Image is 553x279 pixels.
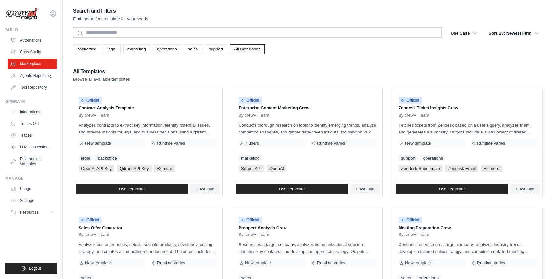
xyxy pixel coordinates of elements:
[5,7,38,20] img: Logo
[239,155,262,161] a: marketing
[95,155,119,161] a: backoffice
[8,184,57,194] a: Usage
[405,141,431,146] span: New template
[356,187,374,192] span: Download
[79,122,217,135] p: Analyzes contracts to extract key information, identify potential issues, and provide insights fo...
[8,119,57,129] a: Traces Old
[439,187,465,192] span: Use Template
[117,165,152,172] span: Qdrant API Key
[73,44,100,54] a: backoffice
[481,165,502,172] span: +2 more
[230,44,265,54] a: All Categories
[205,44,227,54] a: support
[103,44,120,54] a: legal
[399,225,537,231] p: Meeting Preparation Crew
[399,122,537,135] p: Fetches tickets from Zendesk based on a user's query, analyzes them, and generates a summary. Out...
[8,107,57,117] a: Integrations
[399,232,429,237] span: By crewAI Team
[239,217,262,223] span: Official
[154,165,175,172] span: +2 more
[119,187,145,192] span: Use Template
[123,44,150,54] a: marketing
[79,241,217,255] p: Analyzes customer needs, selects suitable products, develops a pricing strategy, and creates a co...
[79,105,217,111] p: Contract Analysis Template
[73,76,130,83] p: Browse all available templates
[8,59,57,69] a: Marketplace
[239,232,269,237] span: By crewAI Team
[239,165,264,172] span: Serper API
[184,44,202,54] a: sales
[190,184,220,194] a: Download
[239,113,269,118] span: By crewAI Team
[85,260,111,266] span: New template
[420,155,445,161] a: operations
[8,142,57,152] a: LLM Connections
[236,184,348,194] a: Use Template
[85,141,111,146] span: New template
[510,184,540,194] a: Download
[477,260,505,266] span: Runtime varies
[79,113,109,118] span: By crewAI Team
[5,99,57,104] div: Operate
[79,97,102,104] span: Official
[5,263,57,274] button: Logout
[79,165,114,172] span: OpenAI API Key
[73,16,148,22] p: Find the perfect template for your needs
[79,217,102,223] span: Official
[477,141,505,146] span: Runtime varies
[5,27,57,33] div: Build
[399,113,429,118] span: By crewAI Team
[399,105,537,111] p: Zendesk Ticket Insights Crew
[399,241,537,255] p: Conducts research on a target company, analyzes industry trends, develops a tailored sales strate...
[8,195,57,206] a: Settings
[5,176,57,181] div: Manage
[399,97,422,104] span: Official
[245,260,271,266] span: New template
[8,47,57,57] a: Crew Studio
[516,187,534,192] span: Download
[79,155,93,161] a: legal
[8,207,57,217] button: Resources
[239,105,377,111] p: Enterprise Content Marketing Crew
[279,187,305,192] span: Use Template
[29,266,41,271] span: Logout
[79,232,109,237] span: By crewAI Team
[20,210,38,215] span: Resources
[405,260,431,266] span: New template
[399,165,443,172] span: Zendesk Subdomain
[239,241,377,255] p: Researches a target company, analyzes its organizational structure, identifies key contacts, and ...
[8,35,57,46] a: Automations
[399,155,418,161] a: support
[399,217,422,223] span: Official
[396,184,508,194] a: Use Template
[73,67,130,76] h2: All Templates
[8,82,57,92] a: Tool Repository
[153,44,181,54] a: operations
[157,260,185,266] span: Runtime varies
[350,184,380,194] a: Download
[239,225,377,231] p: Prospect Analysis Crew
[447,27,481,39] button: Use Case
[445,165,478,172] span: Zendesk Email
[239,97,262,104] span: Official
[317,260,345,266] span: Runtime varies
[76,184,188,194] a: Use Template
[79,225,217,231] p: Sales Offer Generator
[485,27,543,39] button: Sort By: Newest First
[157,141,185,146] span: Runtime varies
[267,165,286,172] span: OpenAI
[8,70,57,81] a: Agents Repository
[239,122,377,135] p: Conducts thorough research on topic to identify emerging trends, analyze competitor strategies, a...
[73,7,148,16] h2: Search and Filters
[8,130,57,141] a: Traces
[8,154,57,169] a: Environment Variables
[196,187,214,192] span: Download
[317,141,345,146] span: Runtime varies
[245,141,259,146] span: 7 users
